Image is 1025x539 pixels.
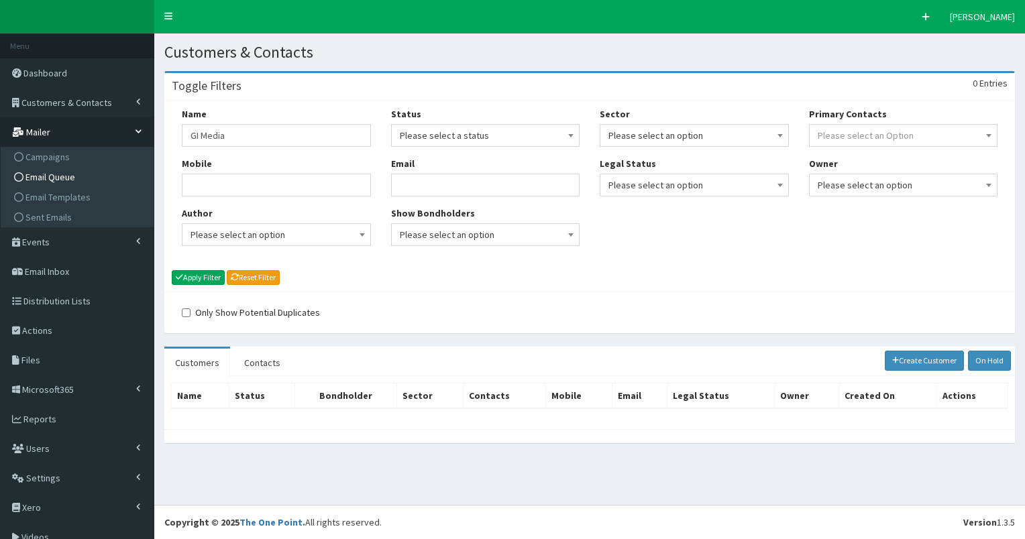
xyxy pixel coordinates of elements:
span: Customers & Contacts [21,97,112,109]
th: Legal Status [667,383,775,408]
span: Events [22,236,50,248]
a: On Hold [968,351,1011,371]
a: Campaigns [4,147,154,167]
th: Mobile [546,383,612,408]
span: Settings [26,472,60,484]
a: Contacts [233,349,291,377]
span: Please select an option [809,174,998,196]
span: Mailer [26,126,50,138]
span: 0 [973,77,977,89]
label: Author [182,206,213,220]
span: Please select an option [608,126,780,145]
th: Owner [775,383,839,408]
th: Name [172,383,229,408]
label: Mobile [182,157,212,170]
th: Actions [936,383,1008,408]
span: Email Queue [25,171,75,183]
a: Sent Emails [4,207,154,227]
span: Actions [22,324,52,337]
span: Reports [23,413,56,425]
b: Version [963,516,997,528]
h1: Customers & Contacts [164,44,1015,61]
label: Email [391,157,415,170]
input: Only Show Potential Duplicates [182,308,191,317]
span: Files [21,354,40,366]
div: 1.3.5 [963,516,1015,529]
label: Status [391,107,421,121]
th: Sector [397,383,463,408]
span: Please select an option [600,174,789,196]
label: Legal Status [600,157,656,170]
span: Please select an option [600,124,789,147]
span: Campaigns [25,151,70,163]
label: Name [182,107,207,121]
span: Please select an option [182,223,371,246]
span: Please select an option [400,225,572,244]
span: Microsoft365 [22,383,74,396]
span: Please select an option [818,176,989,194]
span: Xero [22,501,41,514]
a: Email Templates [4,187,154,207]
button: Apply Filter [172,270,225,285]
label: Show Bondholders [391,206,475,220]
a: Reset Filter [227,270,280,285]
label: Only Show Potential Duplicates [182,306,320,319]
span: Distribution Lists [23,295,91,307]
th: Contacts [463,383,546,408]
span: Users [26,442,50,455]
strong: Copyright © 2025 . [164,516,305,528]
span: Dashboard [23,67,67,79]
span: Please select a status [391,124,580,147]
a: Email Queue [4,167,154,187]
th: Email [612,383,667,408]
a: Customers [164,349,230,377]
span: Please select an option [391,223,580,246]
a: Create Customer [885,351,965,371]
span: Entries [979,77,1008,89]
span: Sent Emails [25,211,72,223]
span: Please select an option [191,225,362,244]
span: Please select a status [400,126,572,145]
th: Status [229,383,294,408]
span: Email Templates [25,191,91,203]
span: Please select an option [608,176,780,194]
footer: All rights reserved. [154,505,1025,539]
th: Bondholder [295,383,397,408]
span: Please select an Option [818,129,914,141]
label: Owner [809,157,838,170]
label: Primary Contacts [809,107,887,121]
span: [PERSON_NAME] [950,11,1015,23]
a: The One Point [239,516,303,528]
th: Created On [839,383,936,408]
h3: Toggle Filters [172,80,241,92]
span: Email Inbox [25,265,69,278]
label: Sector [600,107,630,121]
